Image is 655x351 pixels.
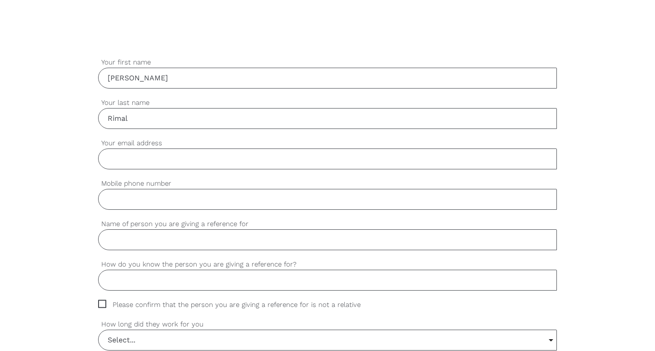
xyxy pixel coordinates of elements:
[98,219,556,229] label: Name of person you are giving a reference for
[98,57,556,68] label: Your first name
[98,300,378,310] span: Please confirm that the person you are giving a reference for is not a relative
[98,319,556,330] label: How long did they work for you
[98,98,556,108] label: Your last name
[98,178,556,189] label: Mobile phone number
[98,138,556,148] label: Your email address
[98,259,556,270] label: How do you know the person you are giving a reference for?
